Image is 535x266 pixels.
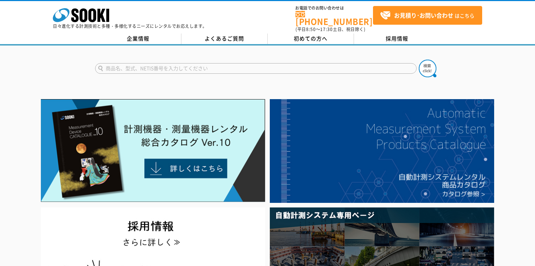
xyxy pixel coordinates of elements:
[268,34,354,44] a: 初めての方へ
[294,35,328,42] span: 初めての方へ
[354,34,440,44] a: 採用情報
[373,6,482,25] a: お見積り･お問い合わせはこちら
[394,11,453,19] strong: お見積り･お問い合わせ
[41,99,265,202] img: Catalog Ver10
[419,60,436,77] img: btn_search.png
[53,24,207,28] p: 日々進化する計測技術と多種・多様化するニーズにレンタルでお応えします。
[95,63,417,74] input: 商品名、型式、NETIS番号を入力してください
[296,26,365,32] span: (平日 ～ 土日、祝日除く)
[181,34,268,44] a: よくあるご質問
[270,99,494,203] img: 自動計測システムカタログ
[306,26,316,32] span: 8:50
[320,26,333,32] span: 17:30
[296,6,373,10] span: お電話でのお問い合わせは
[380,10,474,21] span: はこちら
[296,11,373,25] a: [PHONE_NUMBER]
[95,34,181,44] a: 企業情報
